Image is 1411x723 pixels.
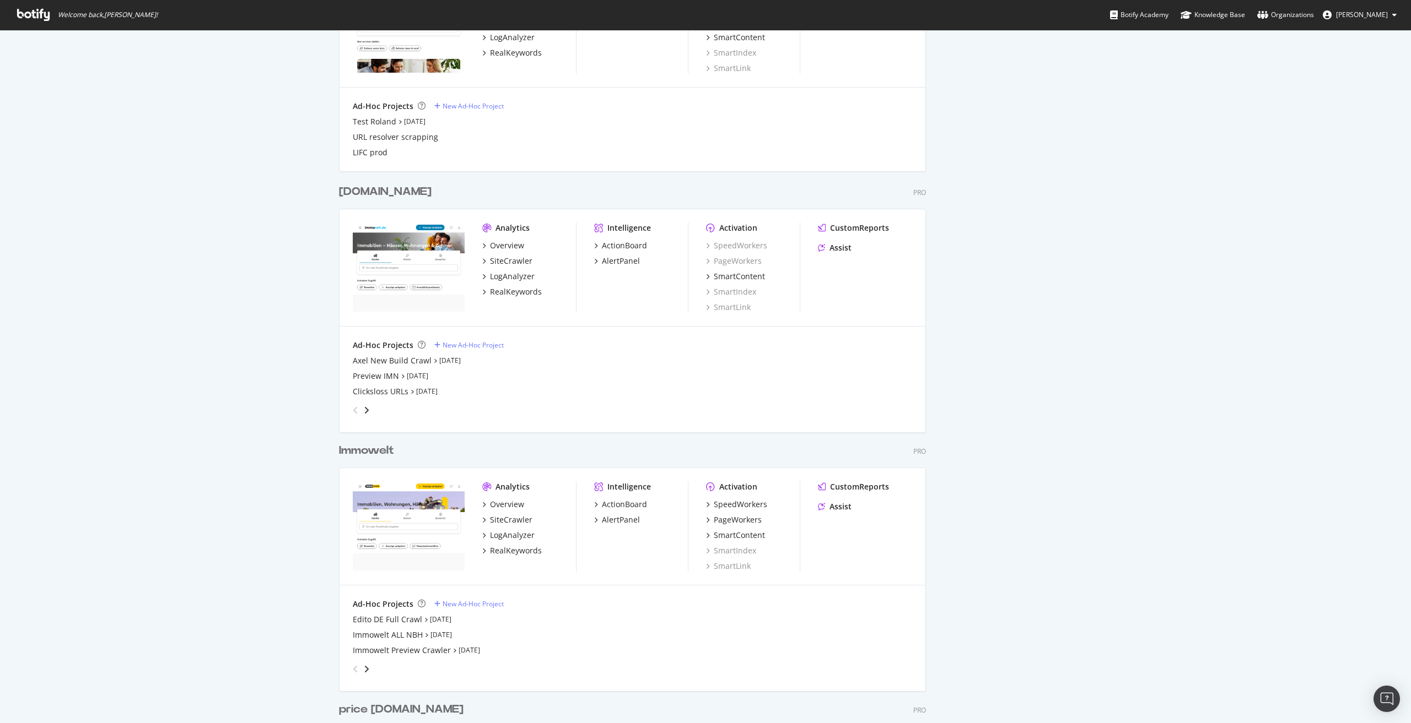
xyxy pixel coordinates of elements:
div: CustomReports [830,222,889,233]
div: angle-right [363,405,370,416]
div: Ad-Hoc Projects [353,101,413,112]
button: [PERSON_NAME] [1314,6,1405,24]
a: ActionBoard [594,499,647,510]
div: ActionBoard [602,499,647,510]
a: Test Roland [353,116,396,127]
div: LogAnalyzer [490,271,535,282]
div: Assist [830,501,852,512]
a: CustomReports [818,481,889,492]
div: Preview IMN [353,371,399,382]
div: SmartContent [714,530,765,541]
div: New Ad-Hoc Project [443,101,504,111]
a: LogAnalyzer [482,32,535,43]
a: RealKeywords [482,545,542,556]
a: SpeedWorkers [706,499,767,510]
a: [DATE] [459,645,480,655]
div: Assist [830,242,852,253]
a: Overview [482,499,524,510]
a: [DATE] [439,356,461,365]
a: Immowelt [339,443,398,459]
div: angle-right [363,664,370,675]
div: LogAnalyzer [490,530,535,541]
div: Overview [490,499,524,510]
div: Analytics [496,481,530,492]
a: [DOMAIN_NAME] [339,184,436,200]
div: Ad-Hoc Projects [353,599,413,610]
a: SmartIndex [706,286,756,297]
a: LogAnalyzer [482,530,535,541]
div: LogAnalyzer [490,32,535,43]
a: RealKeywords [482,47,542,58]
a: Edito DE Full Crawl [353,614,422,625]
a: SpeedWorkers [706,240,767,251]
div: Pro [913,705,926,715]
a: PageWorkers [706,256,762,267]
div: SmartContent [714,32,765,43]
div: RealKeywords [490,545,542,556]
div: Ad-Hoc Projects [353,340,413,351]
a: AlertPanel [594,514,640,525]
a: ActionBoard [594,240,647,251]
a: SiteCrawler [482,256,532,267]
div: AlertPanel [602,514,640,525]
img: immowelt.de [353,481,465,570]
a: LIFC prod [353,147,387,158]
a: SmartLink [706,63,751,74]
div: Open Intercom Messenger [1374,686,1400,712]
a: Clicksloss URLs [353,386,408,397]
div: Pro [913,447,926,456]
div: Immowelt [339,443,394,459]
a: Axel New Build Crawl [353,355,432,366]
a: [DATE] [407,371,428,380]
a: RealKeywords [482,286,542,297]
div: SiteCrawler [490,256,532,267]
span: Welcome back, [PERSON_NAME] ! [58,10,158,19]
div: New Ad-Hoc Project [443,599,504,608]
div: SmartIndex [706,545,756,556]
a: CustomReports [818,222,889,233]
a: [DATE] [404,117,426,126]
div: RealKeywords [490,47,542,58]
a: Overview [482,240,524,251]
a: SmartContent [706,271,765,282]
div: CustomReports [830,481,889,492]
div: Intelligence [607,222,651,233]
a: [DATE] [430,630,452,639]
div: New Ad-Hoc Project [443,340,504,350]
a: URL resolver scrapping [353,132,438,143]
div: ActionBoard [602,240,647,251]
div: Intelligence [607,481,651,492]
a: Assist [818,501,852,512]
a: [DATE] [416,387,438,396]
a: SmartLink [706,561,751,572]
div: Pro [913,188,926,197]
a: Immowelt ALL NBH [353,629,423,640]
a: Immowelt Preview Crawler [353,645,451,656]
div: Knowledge Base [1181,9,1245,20]
div: PageWorkers [714,514,762,525]
a: SiteCrawler [482,514,532,525]
div: SmartLink [706,302,751,313]
a: New Ad-Hoc Project [434,340,504,350]
a: SmartContent [706,32,765,43]
a: SmartContent [706,530,765,541]
div: RealKeywords [490,286,542,297]
a: [DATE] [430,615,451,624]
a: New Ad-Hoc Project [434,599,504,608]
a: New Ad-Hoc Project [434,101,504,111]
div: Analytics [496,222,530,233]
div: angle-left [348,660,363,678]
div: AlertPanel [602,256,640,267]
